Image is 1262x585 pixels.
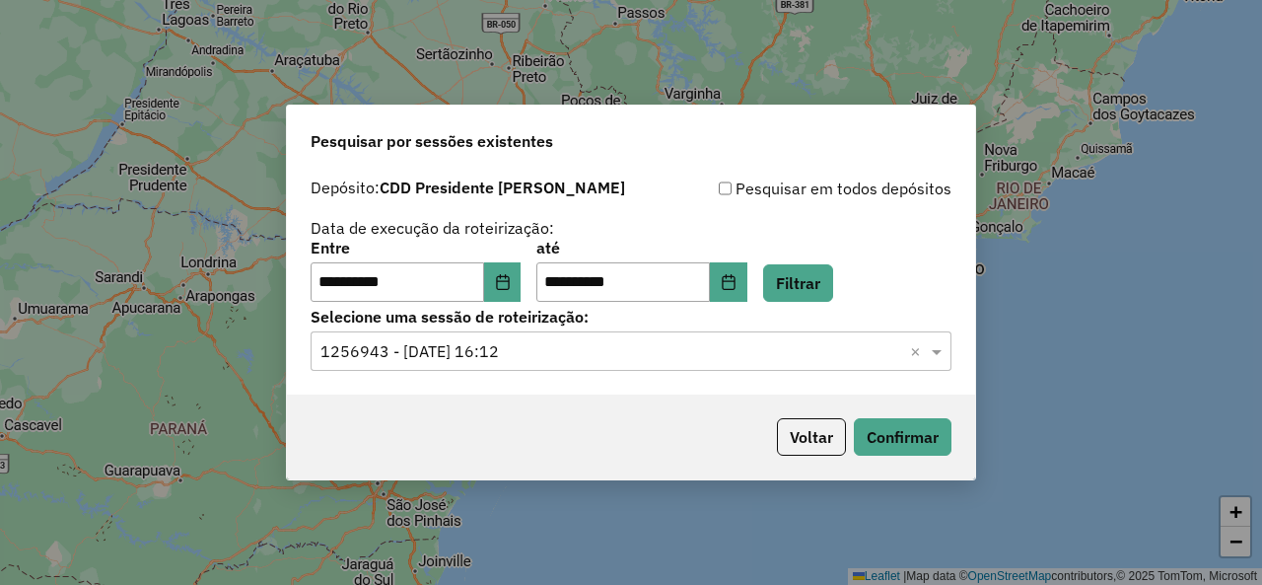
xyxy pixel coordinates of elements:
label: Depósito: [311,176,625,199]
button: Filtrar [763,264,833,302]
label: Selecione uma sessão de roteirização: [311,305,951,329]
div: Pesquisar em todos depósitos [631,177,951,200]
span: Pesquisar por sessões existentes [311,129,553,153]
strong: CDD Presidente [PERSON_NAME] [380,178,625,197]
button: Choose Date [484,262,522,302]
button: Voltar [777,418,846,456]
label: Data de execução da roteirização: [311,216,554,240]
button: Choose Date [710,262,747,302]
button: Confirmar [854,418,951,456]
span: Clear all [910,339,927,363]
label: até [536,236,746,259]
label: Entre [311,236,521,259]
